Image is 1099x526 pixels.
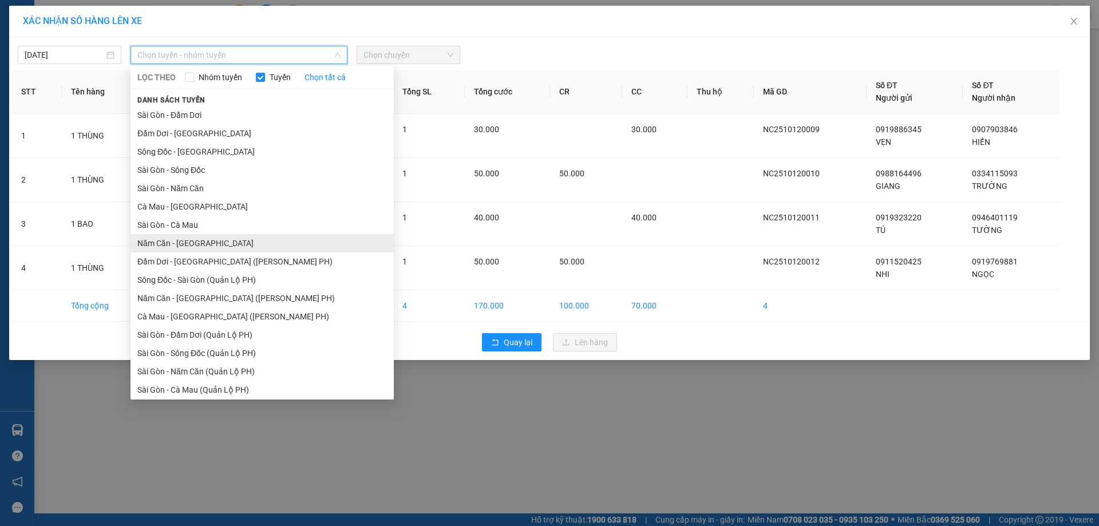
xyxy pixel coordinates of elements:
td: 1 THÙNG [62,114,146,158]
span: TRƯỜNG [972,181,1007,191]
td: 100.000 [550,290,622,322]
th: Tổng SL [393,70,465,114]
button: Close [1058,6,1090,38]
span: 50.000 [474,257,499,266]
span: Tuyến [265,71,295,84]
span: 0946401119 [972,213,1018,222]
li: Sài Gòn - Sông Đốc [131,161,394,179]
li: Sông Đốc - [GEOGRAPHIC_DATA] [131,143,394,161]
td: 1 THÙNG [62,158,146,202]
td: 1 BAO [62,202,146,246]
span: phone [66,42,75,51]
th: CR [550,70,622,114]
b: [PERSON_NAME] [66,7,162,22]
td: Tổng cộng [62,290,146,322]
li: Sài Gòn - Đầm Dơi (Quản Lộ PH) [131,326,394,344]
span: NC2510120012 [763,257,820,266]
span: 0334115093 [972,169,1018,178]
span: NC2510120010 [763,169,820,178]
span: 0919323220 [876,213,922,222]
span: LỌC THEO [137,71,176,84]
span: Quay lại [504,336,532,349]
span: 1 [402,213,407,222]
span: TÚ [876,226,885,235]
span: 40.000 [474,213,499,222]
span: rollback [491,338,499,347]
span: Người gửi [876,93,912,102]
span: 40.000 [631,213,657,222]
li: Năm Căn - [GEOGRAPHIC_DATA] [131,234,394,252]
li: Sông Đốc - Sài Gòn (Quản Lộ PH) [131,271,394,289]
span: NC2510120011 [763,213,820,222]
span: 30.000 [474,125,499,134]
span: 0919769881 [972,257,1018,266]
span: 1 [402,125,407,134]
span: Người nhận [972,93,1015,102]
span: Chọn tuyến - nhóm tuyến [137,46,341,64]
span: 50.000 [559,169,584,178]
td: 3 [12,202,62,246]
button: rollbackQuay lại [482,333,541,351]
th: STT [12,70,62,114]
td: 1 THÙNG [62,246,146,290]
th: Mã GD [754,70,867,114]
span: 1 [402,169,407,178]
span: down [334,52,341,58]
th: Tên hàng [62,70,146,114]
th: Tổng cước [465,70,550,114]
span: NC2510120009 [763,125,820,134]
li: Sài Gòn - Đầm Dơi [131,106,394,124]
span: TƯỜNG [972,226,1002,235]
span: GIANG [876,181,900,191]
td: 4 [754,290,867,322]
span: Nhóm tuyến [194,71,247,84]
li: Sài Gòn - Cà Mau [131,216,394,234]
li: Sài Gòn - Sông Đốc (Quản Lộ PH) [131,344,394,362]
span: VẸN [876,137,891,147]
span: 50.000 [474,169,499,178]
span: environment [66,27,75,37]
td: 4 [393,290,465,322]
span: Số ĐT [972,81,994,90]
td: 1 [12,114,62,158]
span: 0988164496 [876,169,922,178]
th: Thu hộ [687,70,754,114]
span: Số ĐT [876,81,898,90]
th: CC [622,70,687,114]
li: Cà Mau - [GEOGRAPHIC_DATA] [131,197,394,216]
td: 4 [12,246,62,290]
td: 70.000 [622,290,687,322]
span: close [1069,17,1078,26]
td: 2 [12,158,62,202]
li: 02839.63.63.63 [5,39,218,54]
span: 0907903846 [972,125,1018,134]
a: Chọn tất cả [305,71,346,84]
b: GỬI : Bến xe Năm Căn [5,72,161,90]
li: Sài Gòn - Năm Căn (Quản Lộ PH) [131,362,394,381]
li: Sài Gòn - Cà Mau (Quản Lộ PH) [131,381,394,399]
span: 50.000 [559,257,584,266]
input: 12/10/2025 [25,49,104,61]
button: uploadLên hàng [553,333,617,351]
li: Đầm Dơi - [GEOGRAPHIC_DATA] ([PERSON_NAME] PH) [131,252,394,271]
span: 30.000 [631,125,657,134]
li: 85 [PERSON_NAME] [5,25,218,39]
span: 0911520425 [876,257,922,266]
li: Đầm Dơi - [GEOGRAPHIC_DATA] [131,124,394,143]
span: NHI [876,270,890,279]
span: Danh sách tuyến [131,95,212,105]
span: 1 [402,257,407,266]
td: 170.000 [465,290,550,322]
span: XÁC NHẬN SỐ HÀNG LÊN XE [23,15,142,26]
span: Chọn chuyến [363,46,453,64]
li: Cà Mau - [GEOGRAPHIC_DATA] ([PERSON_NAME] PH) [131,307,394,326]
li: Năm Căn - [GEOGRAPHIC_DATA] ([PERSON_NAME] PH) [131,289,394,307]
span: HIỀN [972,137,990,147]
li: Sài Gòn - Năm Căn [131,179,394,197]
span: NGỌC [972,270,994,279]
span: 0919886345 [876,125,922,134]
